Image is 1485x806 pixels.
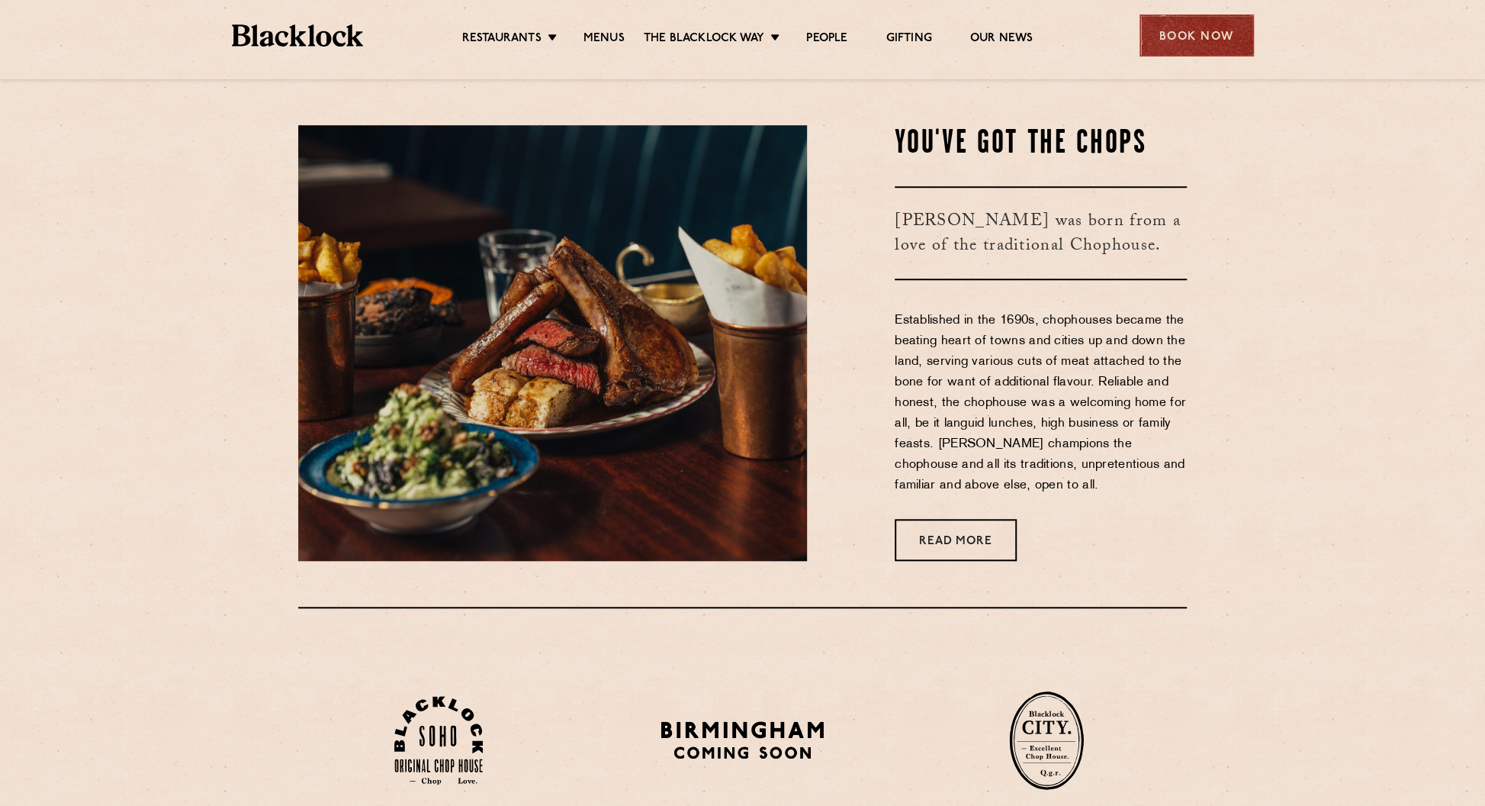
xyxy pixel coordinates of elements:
img: City-stamp-default.svg [1009,691,1084,790]
h2: You've Got The Chops [895,125,1187,163]
img: BL_Textured_Logo-footer-cropped.svg [232,24,364,47]
h3: [PERSON_NAME] was born from a love of the traditional Chophouse. [895,186,1187,280]
a: Menus [583,31,625,48]
div: Book Now [1139,15,1254,56]
a: Our News [970,31,1033,48]
a: Read More [895,519,1017,561]
img: May25-Blacklock-AllIn-00417-scaled-e1752246198448.jpg [298,125,807,561]
p: Established in the 1690s, chophouses became the beating heart of towns and cities up and down the... [895,311,1187,496]
a: People [806,31,847,48]
a: Restaurants [462,31,542,48]
img: Soho-stamp-default.svg [394,696,483,785]
img: BIRMINGHAM-P22_-e1747915156957.png [658,716,827,764]
a: The Blacklock Way [644,31,764,48]
a: Gifting [886,31,931,48]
